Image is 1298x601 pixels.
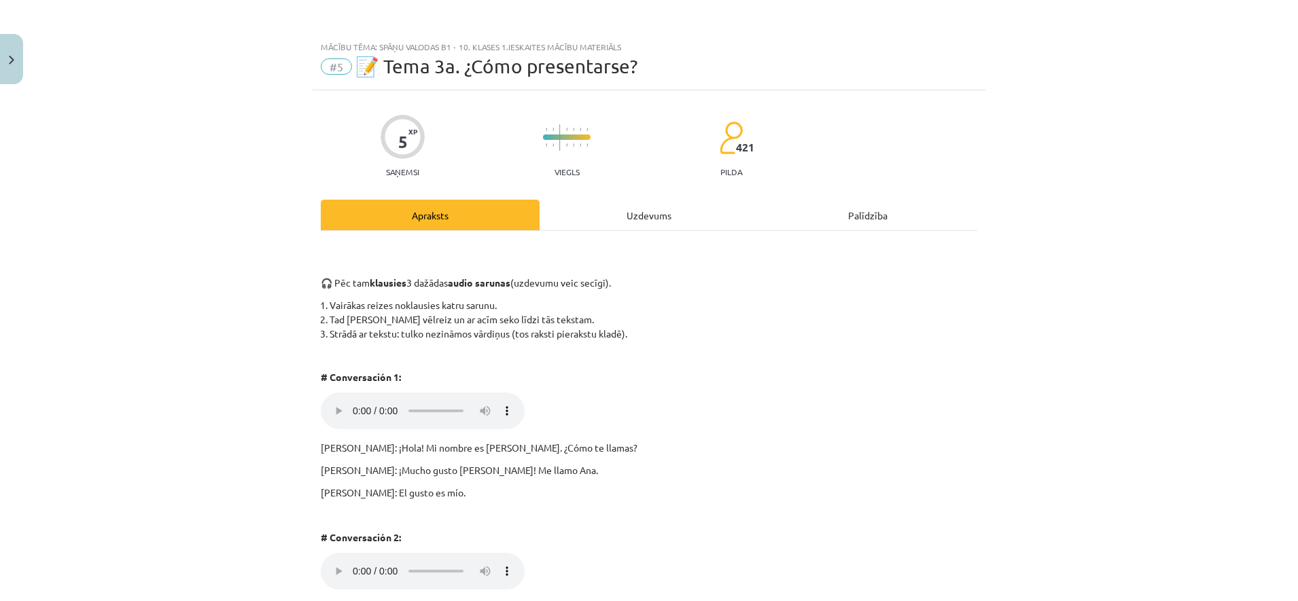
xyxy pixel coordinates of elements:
p: pilda [720,167,742,177]
img: icon-short-line-57e1e144782c952c97e751825c79c345078a6d821885a25fce030b3d8c18986b.svg [580,143,581,147]
img: icon-short-line-57e1e144782c952c97e751825c79c345078a6d821885a25fce030b3d8c18986b.svg [546,128,547,131]
li: Tad [PERSON_NAME] vēlreiz un ar acīm seko līdzi tās tekstam. [330,312,977,327]
img: icon-long-line-d9ea69661e0d244f92f715978eff75569469978d946b2353a9bb055b3ed8787d.svg [559,124,561,151]
img: icon-short-line-57e1e144782c952c97e751825c79c345078a6d821885a25fce030b3d8c18986b.svg [573,143,574,147]
audio: Your browser does not support the audio element. [321,393,525,429]
img: icon-short-line-57e1e144782c952c97e751825c79c345078a6d821885a25fce030b3d8c18986b.svg [580,128,581,131]
p: [PERSON_NAME]: ¡Mucho gusto [PERSON_NAME]! Me llamo Ana. [321,463,977,477]
div: 5 [398,132,408,151]
p: Viegls [555,167,580,177]
div: Uzdevums [540,200,758,230]
img: students-c634bb4e5e11cddfef0936a35e636f08e4e9abd3cc4e673bd6f9a4125e45ecb1.svg [719,121,743,155]
span: #5 [321,58,352,75]
strong: audio sarunas [448,276,510,289]
img: icon-short-line-57e1e144782c952c97e751825c79c345078a6d821885a25fce030b3d8c18986b.svg [586,128,588,131]
li: Vairākas reizes noklausies katru sarunu. [330,298,977,312]
li: Strādā ar tekstu: tulko nezināmos vārdiņus (tos raksti pierakstu kladē). [330,327,977,341]
strong: # Conversación 1: [321,371,401,383]
p: 🎧 Pēc tam 3 dažādas (uzdevumu veic secīgi). [321,276,977,290]
img: icon-short-line-57e1e144782c952c97e751825c79c345078a6d821885a25fce030b3d8c18986b.svg [566,128,567,131]
div: Mācību tēma: Spāņu valodas b1 - 10. klases 1.ieskaites mācību materiāls [321,42,977,52]
img: icon-short-line-57e1e144782c952c97e751825c79c345078a6d821885a25fce030b3d8c18986b.svg [552,128,554,131]
img: icon-short-line-57e1e144782c952c97e751825c79c345078a6d821885a25fce030b3d8c18986b.svg [573,128,574,131]
img: icon-short-line-57e1e144782c952c97e751825c79c345078a6d821885a25fce030b3d8c18986b.svg [552,143,554,147]
div: Apraksts [321,200,540,230]
span: 421 [736,141,754,153]
strong: # Conversación 2: [321,531,401,543]
img: icon-short-line-57e1e144782c952c97e751825c79c345078a6d821885a25fce030b3d8c18986b.svg [586,143,588,147]
div: Palīdzība [758,200,977,230]
span: 📝 Tema 3a. ¿Cómo presentarse? [355,55,637,77]
p: [PERSON_NAME]: El gusto es mío. [321,486,977,500]
span: XP [408,128,417,135]
img: icon-short-line-57e1e144782c952c97e751825c79c345078a6d821885a25fce030b3d8c18986b.svg [566,143,567,147]
img: icon-close-lesson-0947bae3869378f0d4975bcd49f059093ad1ed9edebbc8119c70593378902aed.svg [9,56,14,65]
p: [PERSON_NAME]: ¡Hola! Mi nombre es [PERSON_NAME]. ¿Cómo te llamas? [321,441,977,455]
audio: Your browser does not support the audio element. [321,553,525,589]
img: icon-short-line-57e1e144782c952c97e751825c79c345078a6d821885a25fce030b3d8c18986b.svg [546,143,547,147]
p: Saņemsi [381,167,425,177]
strong: klausies [370,276,406,289]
